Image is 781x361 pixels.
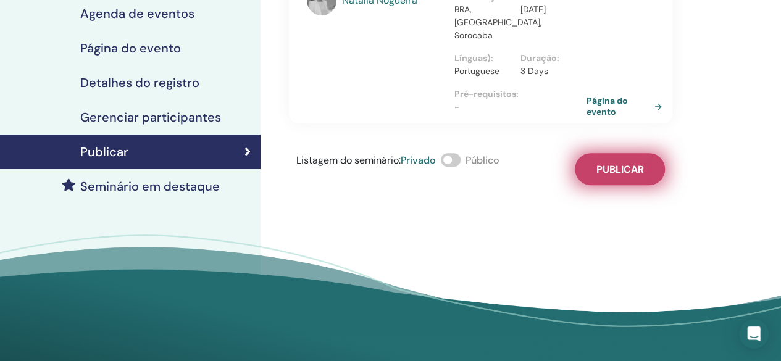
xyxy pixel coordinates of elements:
div: Open Intercom Messenger [739,319,769,349]
p: Pré-requisitos : [454,88,587,101]
p: BRA, [GEOGRAPHIC_DATA], Sorocaba [454,3,512,42]
h4: Seminário em destaque [80,179,220,194]
span: Listagem do seminário : [296,154,401,167]
button: Publicar [575,153,665,185]
p: Portuguese [454,65,512,78]
p: Línguas) : [454,52,512,65]
h4: Detalhes do registro [80,75,199,90]
h4: Agenda de eventos [80,6,194,21]
span: Privado [401,154,436,167]
h4: Página do evento [80,41,181,56]
span: Público [466,154,499,167]
p: [DATE] [520,3,579,16]
h4: Publicar [80,144,128,159]
p: 3 Days [520,65,579,78]
span: Publicar [596,163,643,176]
a: Página do evento [587,95,667,117]
p: - [454,101,587,114]
h4: Gerenciar participantes [80,110,221,125]
p: Duração : [520,52,579,65]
